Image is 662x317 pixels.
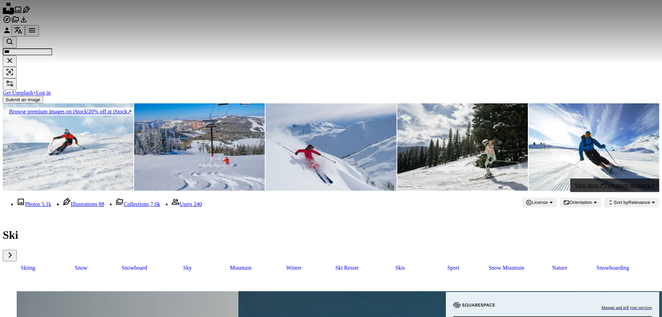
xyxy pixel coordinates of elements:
[588,261,638,275] a: snowboarding
[570,179,659,192] a: View more↗View more on iStock↗
[3,30,11,35] a: Log in / Sign up
[3,103,138,120] a: Browse premium images on iStock|20% off at iStock↗
[9,109,88,114] span: Browse premium images on iStock |
[7,108,134,116] div: 20% off at iStock ↗
[529,103,659,191] img: professional skier skiing on slopes in the Swiss alps towards the camera
[522,198,557,207] button: License
[19,19,28,25] a: Download History
[109,261,160,275] a: snowboard
[604,182,655,188] span: View more on iStock ↗
[3,229,659,241] h1: Ski
[25,25,39,37] button: Menu
[453,302,495,308] img: file-1705255347840-230a6ab5bca9image
[162,261,213,275] a: sky
[397,103,528,191] img: Woman Skiing with Long Hair Flying Behind Her
[115,201,160,207] a: Collections 7.6k
[3,261,53,275] a: skiing
[3,9,14,15] a: Home — Unsplash
[3,90,36,96] a: Get Unsplash+
[3,78,17,90] button: Filters
[375,261,425,275] a: skis
[3,37,659,78] form: Find visuals sitewide
[99,201,104,207] span: 88
[11,19,19,25] a: Collections
[3,250,17,261] button: scroll list to the right
[14,9,22,15] a: Photos
[3,19,11,25] a: Explore
[534,261,585,275] a: nature
[269,261,319,275] a: winter
[602,305,652,311] span: Manage and sell your services
[322,261,372,275] a: ski resort
[22,9,31,15] a: Illustrations
[3,96,43,103] button: Submit an image
[3,67,17,78] button: Visual search
[574,182,604,188] span: View more ↗
[56,261,106,275] a: snow
[150,201,160,207] span: 7.6k
[215,261,266,275] a: mountain
[194,201,202,207] span: 240
[11,25,25,37] button: Language
[36,90,51,96] a: Log in
[481,261,532,275] a: snow mountain
[532,200,548,205] span: License
[570,200,592,205] span: Orientation
[614,200,650,205] span: Relevance
[265,103,396,191] img: Skier skis down slope through fresh powder snow
[42,201,51,207] span: 5.1k
[63,201,104,207] a: Illustrations 88
[134,103,265,191] img: Skiing powder at Brian Head Ski Resort in southern Utah
[3,37,17,48] button: Search Unsplash
[560,198,601,207] button: Orientation
[171,201,202,207] a: Users 240
[614,200,628,205] span: Sort by
[3,55,17,67] button: Clear
[17,201,51,207] a: Photos 5.1k
[3,103,133,191] img: Teenage boy spending winter holiday skiing in mountain
[604,198,659,207] button: Sort byRelevance
[428,261,479,275] a: sport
